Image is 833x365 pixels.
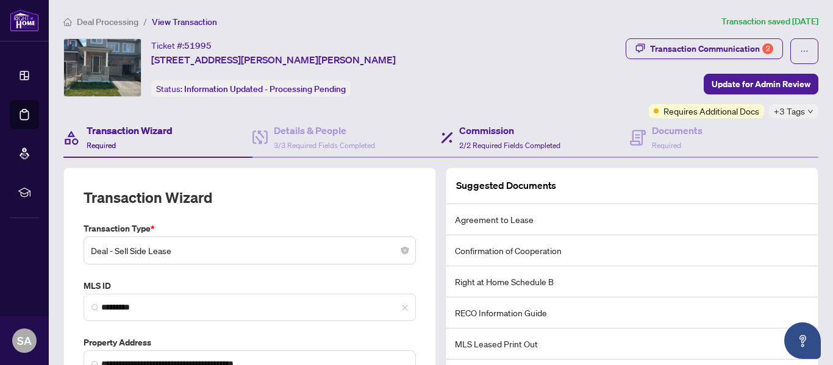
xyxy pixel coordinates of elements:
[151,38,212,52] div: Ticket #:
[807,108,813,115] span: down
[800,47,809,55] span: ellipsis
[712,74,810,94] span: Update for Admin Review
[762,43,773,54] div: 2
[401,247,409,254] span: close-circle
[626,38,783,59] button: Transaction Communication2
[663,104,759,118] span: Requires Additional Docs
[274,141,375,150] span: 3/3 Required Fields Completed
[152,16,217,27] span: View Transaction
[652,141,681,150] span: Required
[721,15,818,29] article: Transaction saved [DATE]
[456,178,556,193] article: Suggested Documents
[84,279,416,292] label: MLS ID
[446,297,818,328] li: RECO Information Guide
[151,52,396,67] span: [STREET_ADDRESS][PERSON_NAME][PERSON_NAME]
[91,239,409,262] span: Deal - Sell Side Lease
[84,222,416,235] label: Transaction Type
[784,322,821,359] button: Open asap
[143,15,147,29] li: /
[446,266,818,297] li: Right at Home Schedule B
[64,39,141,96] img: IMG-X12316385_1.jpg
[151,80,351,97] div: Status:
[401,304,409,311] span: close
[459,123,560,138] h4: Commission
[446,204,818,235] li: Agreement to Lease
[184,83,346,94] span: Information Updated - Processing Pending
[10,9,39,32] img: logo
[63,18,72,26] span: home
[77,16,138,27] span: Deal Processing
[446,328,818,360] li: MLS Leased Print Out
[446,235,818,266] li: Confirmation of Cooperation
[274,123,375,138] h4: Details & People
[704,74,818,94] button: Update for Admin Review
[652,123,703,138] h4: Documents
[774,104,805,118] span: +3 Tags
[459,141,560,150] span: 2/2 Required Fields Completed
[87,141,116,150] span: Required
[84,188,212,207] h2: Transaction Wizard
[91,304,99,311] img: search_icon
[184,40,212,51] span: 51995
[17,332,32,349] span: SA
[650,39,773,58] div: Transaction Communication
[84,336,416,349] label: Property Address
[87,123,173,138] h4: Transaction Wizard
